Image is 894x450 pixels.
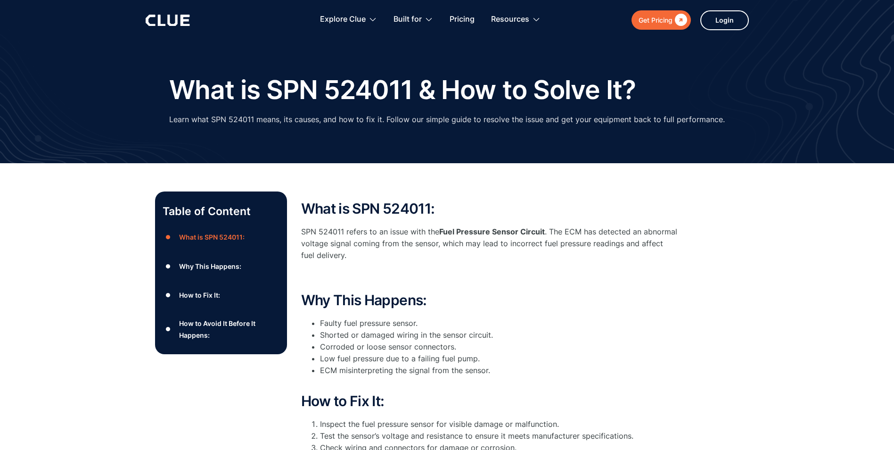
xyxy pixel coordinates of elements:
li: Test the sensor’s voltage and resistance to ensure it meets manufacturer specifications. [320,430,678,442]
div: ● [163,230,174,244]
li: Inspect the fuel pressure sensor for visible damage or malfunction. [320,418,678,430]
a: ●How to Avoid It Before It Happens: [163,317,279,341]
a: Get Pricing [632,10,691,30]
div: Resources [491,5,529,34]
strong: Fuel Pressure Sensor Circuit [439,227,545,236]
p: Table of Content [163,204,279,219]
h2: What is SPN 524011: [301,201,678,217]
li: Low fuel pressure due to a failing fuel pump. [320,353,678,365]
div: ● [163,288,174,302]
a: Login [700,10,749,30]
p: ‍ [301,271,678,283]
li: ECM misinterpreting the signal from the sensor. [320,365,678,388]
div: How to Avoid It Before It Happens: [179,317,279,341]
div: Built for [394,5,433,34]
div: Explore Clue [320,5,377,34]
a: ●Why This Happens: [163,259,279,273]
p: Learn what SPN 524011 means, its causes, and how to fix it. Follow our simple guide to resolve th... [169,114,725,125]
p: SPN 524011 refers to an issue with the . The ECM has detected an abnormal voltage signal coming f... [301,226,678,262]
div: Explore Clue [320,5,366,34]
a: ●How to Fix It: [163,288,279,302]
div: ● [163,259,174,273]
h1: What is SPN 524011 & How to Solve It? [169,75,636,104]
div: ● [163,322,174,336]
h2: Why This Happens: [301,292,678,308]
div: Built for [394,5,422,34]
a: Pricing [450,5,475,34]
li: Faulty fuel pressure sensor. [320,317,678,329]
div:  [673,14,687,26]
h2: How to Fix It: [301,393,678,409]
div: Why This Happens: [179,260,241,272]
div: Resources [491,5,541,34]
li: Shorted or damaged wiring in the sensor circuit. [320,329,678,341]
div: Get Pricing [639,14,673,26]
a: ●What is SPN 524011: [163,230,279,244]
div: How to Fix It: [179,289,220,301]
div: What is SPN 524011: [179,231,245,243]
li: Corroded or loose sensor connectors. [320,341,678,353]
